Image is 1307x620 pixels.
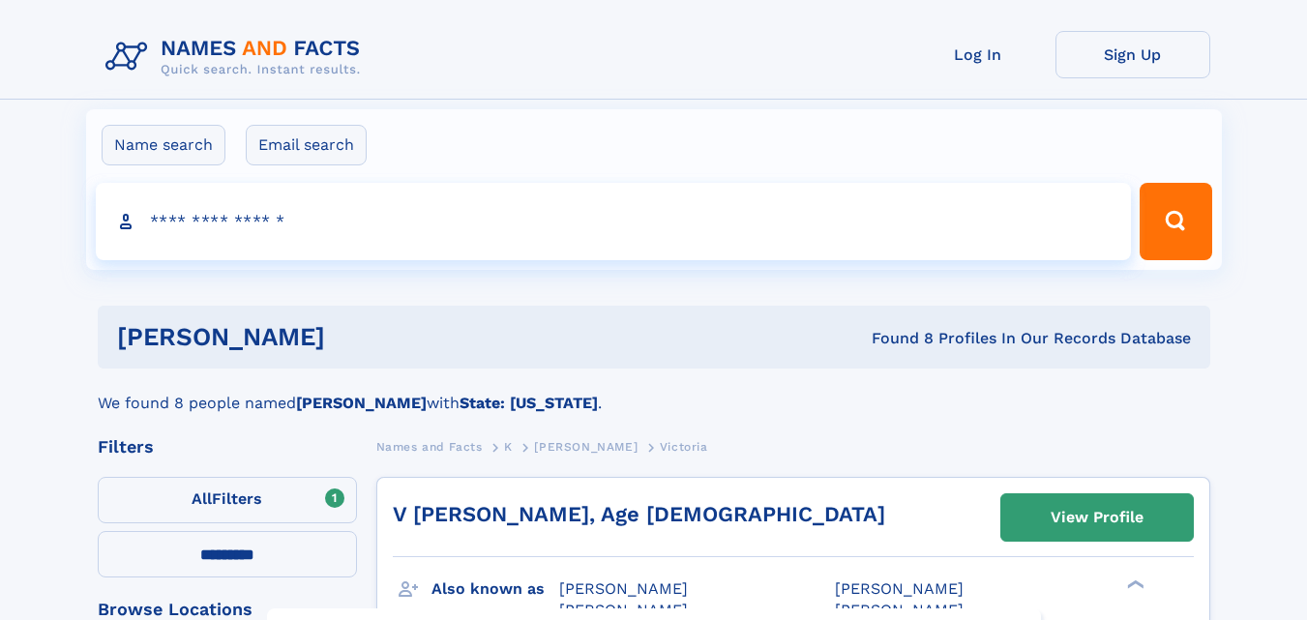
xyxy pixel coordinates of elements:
a: View Profile [1001,494,1193,541]
span: [PERSON_NAME] [559,601,688,619]
a: Log In [901,31,1055,78]
b: State: [US_STATE] [460,394,598,412]
a: Names and Facts [376,434,483,458]
div: We found 8 people named with . [98,369,1210,415]
h1: [PERSON_NAME] [117,325,599,349]
span: [PERSON_NAME] [534,440,638,454]
button: Search Button [1140,183,1211,260]
a: V [PERSON_NAME], Age [DEMOGRAPHIC_DATA] [393,502,885,526]
a: [PERSON_NAME] [534,434,638,458]
b: [PERSON_NAME] [296,394,427,412]
label: Email search [246,125,367,165]
div: Filters [98,438,357,456]
span: [PERSON_NAME] [559,579,688,598]
span: All [192,489,212,508]
label: Name search [102,125,225,165]
input: search input [96,183,1132,260]
div: Found 8 Profiles In Our Records Database [598,328,1191,349]
div: ❯ [1123,578,1146,591]
span: [PERSON_NAME] [835,601,964,619]
label: Filters [98,477,357,523]
div: View Profile [1051,495,1144,540]
div: Browse Locations [98,601,357,618]
a: K [504,434,513,458]
a: Sign Up [1055,31,1210,78]
span: K [504,440,513,454]
h3: Also known as [431,573,559,605]
span: [PERSON_NAME] [835,579,964,598]
span: Victoria [660,440,708,454]
img: Logo Names and Facts [98,31,376,83]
